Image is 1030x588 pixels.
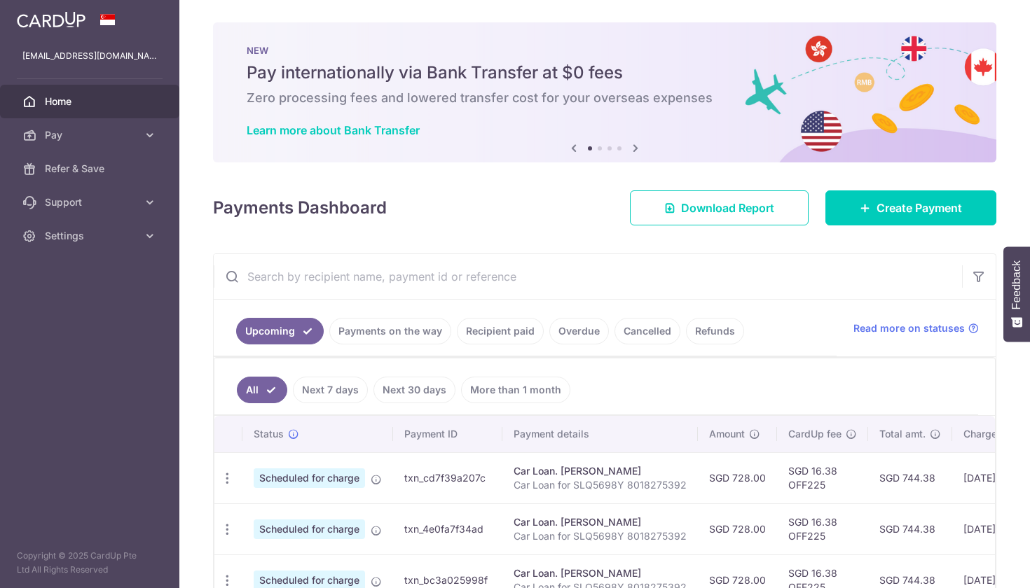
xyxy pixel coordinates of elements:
span: CardUp fee [788,427,842,441]
img: CardUp [17,11,85,28]
span: Read more on statuses [853,321,965,335]
a: All [237,377,287,403]
td: SGD 744.38 [868,452,952,503]
span: Charge date [963,427,1021,441]
p: NEW [247,45,963,56]
p: Car Loan for SLQ5698Y 8018275392 [514,478,687,492]
p: [EMAIL_ADDRESS][DOMAIN_NAME] [22,49,157,63]
img: Bank transfer banner [213,22,996,162]
h6: Zero processing fees and lowered transfer cost for your overseas expenses [247,90,963,106]
td: SGD 728.00 [698,503,777,554]
a: Cancelled [614,318,680,344]
span: Refer & Save [45,162,137,176]
h4: Payments Dashboard [213,195,387,220]
span: Home [45,94,137,108]
span: Amount [709,427,745,441]
p: Car Loan for SLQ5698Y 8018275392 [514,529,687,543]
span: Download Report [681,199,774,216]
a: Create Payment [825,190,996,225]
button: Feedback - Show survey [1003,246,1030,342]
td: txn_cd7f39a207c [393,452,502,503]
a: Read more on statuses [853,321,979,335]
span: Support [45,195,137,209]
div: Car Loan. [PERSON_NAME] [514,464,687,478]
a: Upcoming [236,318,324,344]
span: Scheduled for charge [254,468,365,488]
a: Overdue [549,318,609,344]
div: Car Loan. [PERSON_NAME] [514,515,687,529]
th: Payment details [502,416,698,452]
a: More than 1 month [461,377,570,403]
td: SGD 744.38 [868,503,952,554]
span: Settings [45,229,137,243]
a: Next 7 days [293,377,368,403]
div: Car Loan. [PERSON_NAME] [514,566,687,580]
a: Download Report [630,190,809,225]
td: SGD 16.38 OFF225 [777,503,868,554]
a: Recipient paid [457,318,544,344]
td: txn_4e0fa7f34ad [393,503,502,554]
span: Feedback [1010,260,1023,309]
th: Payment ID [393,416,502,452]
span: Create Payment [877,199,962,216]
a: Payments on the way [329,318,451,344]
h5: Pay internationally via Bank Transfer at $0 fees [247,62,963,84]
span: Pay [45,128,137,142]
a: Refunds [686,318,744,344]
td: SGD 728.00 [698,452,777,503]
a: Learn more about Bank Transfer [247,123,420,137]
a: Next 30 days [373,377,455,403]
span: Total amt. [879,427,926,441]
td: SGD 16.38 OFF225 [777,452,868,503]
span: Scheduled for charge [254,519,365,539]
input: Search by recipient name, payment id or reference [214,254,962,299]
span: Status [254,427,284,441]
